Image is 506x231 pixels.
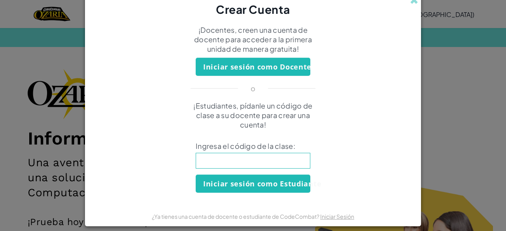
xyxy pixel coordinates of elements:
p: ¡Docentes, creen una cuenta de docente para acceder a la primera unidad de manera gratuita! [184,25,322,54]
button: Iniciar sesión como Estudiante [196,175,310,193]
p: o [251,84,255,93]
a: Iniciar Sesión [320,213,354,220]
p: ¡Estudiantes, pídanle un código de clase a su docente para crear una cuenta! [184,101,322,130]
span: Ingresa el código de la clase: [196,141,310,151]
span: Crear Cuenta [216,2,290,16]
button: Iniciar sesión como Docente [196,58,310,76]
span: ¿Ya tienes una cuenta de docente o estudiante de CodeCombat? [152,213,320,220]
